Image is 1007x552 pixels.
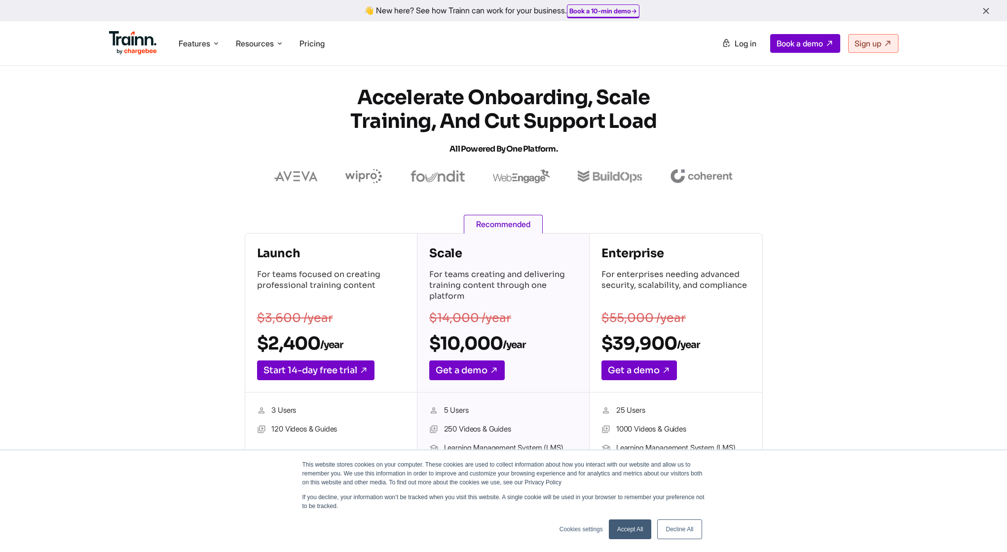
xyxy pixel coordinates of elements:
span: Learning Management System (LMS) with 250 [PERSON_NAME] [616,442,750,466]
div: 👋 New here? See how Trainn can work for your business. [6,6,1001,15]
h2: $2,400 [257,332,405,355]
h2: $10,000 [429,332,577,355]
span: Log in [735,39,756,48]
b: Book a 10-min demo [569,7,631,15]
a: Get a demo [601,360,677,380]
a: Get a demo [429,360,505,380]
img: coherent logo [670,169,733,183]
a: Cookies settings [559,525,603,534]
a: Accept All [609,519,652,539]
h4: Scale [429,245,577,261]
img: webengage logo [493,169,550,183]
img: wipro logo [345,169,382,184]
p: If you decline, your information won’t be tracked when you visit this website. A single cookie wi... [302,493,705,511]
span: Book a demo [777,39,823,48]
img: Trainn Logo [109,31,157,55]
a: Decline All [657,519,702,539]
li: 250 Videos & Guides [429,423,577,436]
sub: /year [677,339,700,351]
a: Book a 10-min demo→ [569,7,637,15]
h4: Enterprise [601,245,750,261]
h1: Accelerate Onboarding, Scale Training, and Cut Support Load [326,86,681,161]
li: 25 Users [601,404,750,417]
span: Resources [236,38,274,49]
p: For teams creating and delivering training content through one platform [429,269,577,304]
span: All Powered by One Platform. [449,144,558,154]
h2: $39,900 [601,332,750,355]
a: Pricing [299,39,325,48]
li: 1000 Videos & Guides [601,423,750,436]
a: Log in [716,35,762,52]
span: Features [179,38,210,49]
span: Learning Management System (LMS) with 100 [PERSON_NAME] [444,442,577,467]
sub: /year [503,339,525,351]
span: Sign up [855,39,881,48]
h4: Launch [257,245,405,261]
a: Sign up [848,34,898,53]
a: Start 14-day free trial [257,360,374,380]
img: buildops logo [578,170,642,183]
p: This website stores cookies on your computer. These cookies are used to collect information about... [302,460,705,487]
p: For teams focused on creating professional training content [257,269,405,304]
li: 120 Videos & Guides [257,423,405,436]
img: foundit logo [410,170,465,182]
s: $14,000 /year [429,311,511,325]
span: Recommended [464,215,543,234]
s: $55,000 /year [601,311,686,325]
p: For enterprises needing advanced security, scalability, and compliance [601,269,750,304]
li: 3 Users [257,404,405,417]
li: 5 Users [429,404,577,417]
s: $3,600 /year [257,311,333,325]
img: aveva logo [274,171,318,181]
a: Book a demo [770,34,840,53]
sub: /year [320,339,343,351]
